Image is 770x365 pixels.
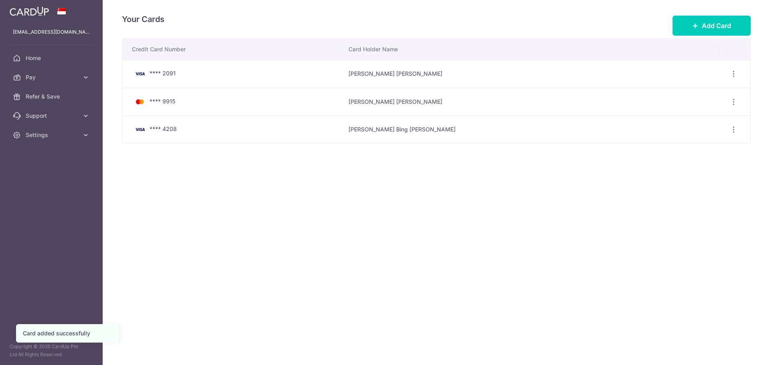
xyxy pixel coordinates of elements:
[122,13,164,26] h4: Your Cards
[23,329,112,337] div: Card added successfully
[342,115,720,143] td: [PERSON_NAME] Bing [PERSON_NAME]
[719,341,762,361] iframe: Opens a widget where you can find more information
[26,73,79,81] span: Pay
[122,39,342,60] th: Credit Card Number
[132,97,148,107] img: Bank Card
[702,21,731,30] span: Add Card
[26,131,79,139] span: Settings
[26,112,79,120] span: Support
[342,60,720,88] td: [PERSON_NAME] [PERSON_NAME]
[13,28,90,36] p: [EMAIL_ADDRESS][DOMAIN_NAME]
[10,6,49,16] img: CardUp
[342,39,720,60] th: Card Holder Name
[132,69,148,79] img: Bank Card
[673,16,751,36] button: Add Card
[132,125,148,134] img: Bank Card
[26,93,79,101] span: Refer & Save
[342,88,720,116] td: [PERSON_NAME] [PERSON_NAME]
[26,54,79,62] span: Home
